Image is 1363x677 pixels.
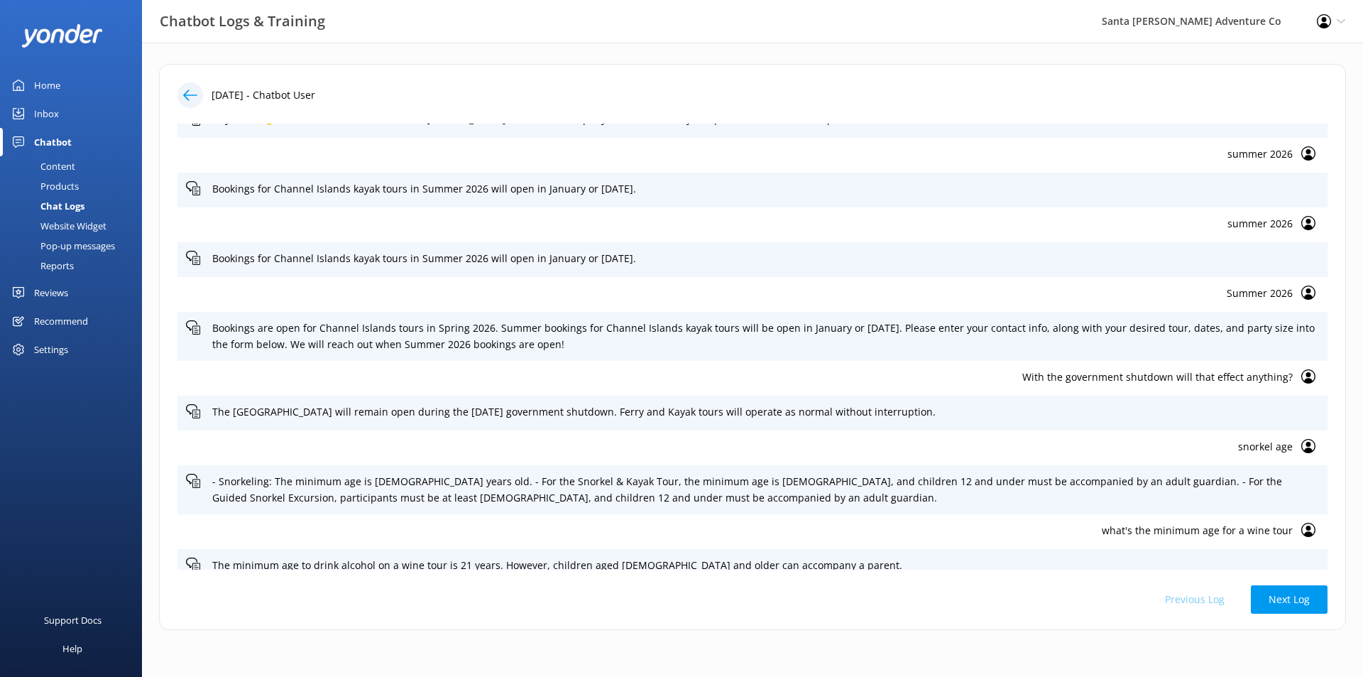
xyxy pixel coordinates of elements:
[9,236,115,256] div: Pop-up messages
[1251,585,1328,614] button: Next Log
[212,558,1319,573] p: The minimum age to drink alcohol on a wine tour is 21 years. However, children aged [DEMOGRAPHIC_...
[34,307,88,335] div: Recommend
[62,634,82,663] div: Help
[212,404,1319,420] p: The [GEOGRAPHIC_DATA] will remain open during the [DATE] government shutdown. Ferry and Kayak tou...
[160,10,325,33] h3: Chatbot Logs & Training
[9,196,142,216] a: Chat Logs
[21,24,103,48] img: yonder-white-logo.png
[9,156,75,176] div: Content
[212,87,315,103] p: [DATE] - Chatbot User
[34,278,68,307] div: Reviews
[9,156,142,176] a: Content
[186,369,1293,385] p: With the government shutdown will that effect anything?
[186,523,1293,538] p: what's the minimum age for a wine tour
[9,176,142,196] a: Products
[9,176,79,196] div: Products
[212,251,1319,266] p: Bookings for Channel Islands kayak tours in Summer 2026 will open in January or [DATE].
[34,128,72,156] div: Chatbot
[34,99,59,128] div: Inbox
[9,216,142,236] a: Website Widget
[9,196,84,216] div: Chat Logs
[212,474,1319,506] p: - Snorkeling: The minimum age is [DEMOGRAPHIC_DATA] years old. - For the Snorkel & Kayak Tour, th...
[34,71,60,99] div: Home
[186,216,1293,232] p: summer 2026
[9,216,106,236] div: Website Widget
[44,606,102,634] div: Support Docs
[9,236,142,256] a: Pop-up messages
[186,286,1293,301] p: Summer 2026
[34,335,68,364] div: Settings
[212,320,1319,352] p: Bookings are open for Channel Islands tours in Spring 2026. Summer bookings for Channel Islands k...
[9,256,142,276] a: Reports
[186,439,1293,455] p: snorkel age
[186,146,1293,162] p: summer 2026
[212,181,1319,197] p: Bookings for Channel Islands kayak tours in Summer 2026 will open in January or [DATE].
[9,256,74,276] div: Reports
